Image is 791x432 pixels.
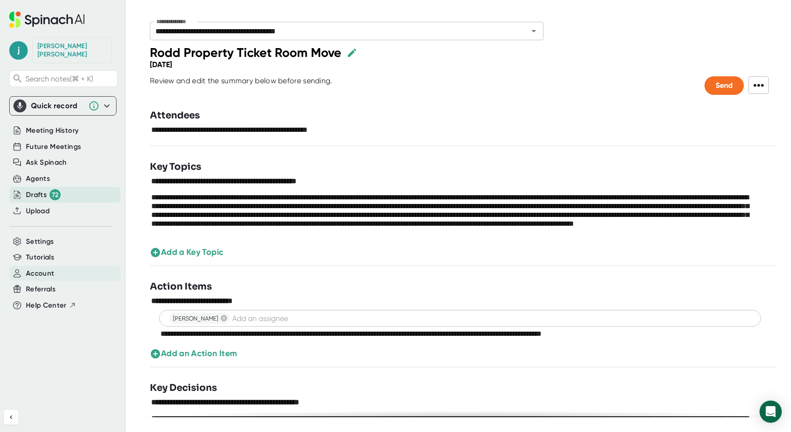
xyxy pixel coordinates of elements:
[26,300,76,311] button: Help Center
[150,76,333,95] div: Review and edit the summary below before sending.
[150,347,237,360] button: Add an Action Item
[26,268,54,279] button: Account
[150,280,212,294] h3: Action Items
[26,252,54,263] button: Tutorials
[150,109,200,123] h3: Attendees
[26,173,50,184] button: Agents
[716,81,733,90] span: Send
[37,42,107,58] div: Juan Carlos Parra
[26,142,81,152] button: Future Meetings
[150,45,341,60] div: Rodd Property Ticket Room Move
[150,60,172,69] div: [DATE]
[169,314,222,323] span: [PERSON_NAME]
[26,157,67,168] button: Ask Spinach
[26,300,67,311] span: Help Center
[26,206,49,216] button: Upload
[26,284,56,295] button: Referrals
[26,189,61,200] div: Drafts
[26,236,54,247] button: Settings
[4,410,19,425] button: Collapse sidebar
[31,101,84,111] div: Quick record
[9,41,28,60] span: j
[704,76,744,95] button: Send
[26,125,79,136] button: Meeting History
[527,25,540,37] button: Open
[49,189,61,200] div: 72
[169,313,229,324] div: [PERSON_NAME]
[150,246,223,259] button: Add a Key Topic
[150,160,201,174] h3: Key Topics
[25,74,115,83] span: Search notes (⌘ + K)
[760,401,782,423] div: Open Intercom Messenger
[230,312,752,325] input: Add an assignee
[13,97,112,115] div: Quick record
[150,381,217,395] h3: Key Decisions
[748,76,769,94] span: •••
[26,189,61,200] button: Drafts 72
